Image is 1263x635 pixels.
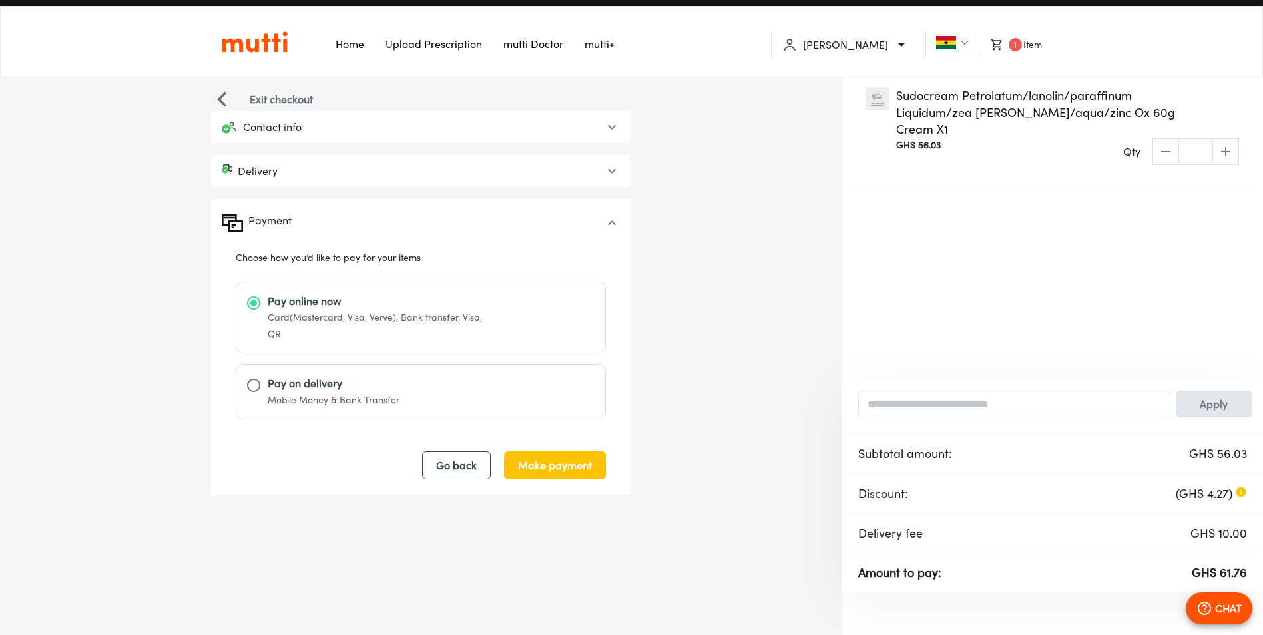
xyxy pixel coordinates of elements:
[268,294,341,308] span: Pay online now
[1192,564,1247,582] p: GHS 61.76
[579,383,599,397] img: Bank Transfer on Delivery
[222,119,238,135] img: Complete Profile
[585,37,615,51] a: Navigates to mutti+ page
[866,87,889,110] img: Sudocream Petrolatum/lanolin/paraffinum Liquidum/zea Mays/aqua/zinc Ox 60g Cream X1
[211,87,318,111] button: Navigate LeftExit checkout
[243,119,302,135] p: Contact info
[1189,445,1247,463] p: GHS 56.03
[1176,485,1247,503] p: ( GHS 4.27 )
[961,39,969,47] img: Dropdown
[490,317,510,331] img: Mastercard
[222,31,288,53] a: Link on the logo navigates to HomePage
[537,300,557,314] img: Vodafone Cash
[513,300,533,314] img: Airtel Money
[1190,525,1247,542] p: GHS 10.00
[556,383,576,397] img: Cash on Delivery
[858,445,952,463] p: Subtotal amount:
[979,33,1041,57] li: Item
[504,451,606,479] button: Make payment
[518,456,592,475] span: Make payment
[222,31,288,53] img: Logo
[896,87,1205,138] p: Sudocream Petrolatum/lanolin/paraffinum Liquidum/zea [PERSON_NAME]/aqua/zinc Ox 60g Cream X1
[1215,600,1242,616] p: CHAT
[222,212,243,234] img: PaymentIcon
[858,564,941,582] p: Amount to pay:
[803,37,888,53] p: [PERSON_NAME]
[211,250,631,495] div: PaymentIconPayment
[1123,144,1140,160] p: Qty
[422,451,491,479] button: Go back
[1009,38,1022,51] span: 1
[248,212,292,234] p: Payment
[211,199,631,247] div: PaymentIconPayment
[858,485,908,503] p: Discount:
[1212,138,1239,165] span: increase
[250,91,313,107] p: Exit checkout
[222,163,232,174] img: DeliveryComplete
[268,312,482,339] span: Card(Mastercard, Visa, Verve), Bank transfer, Visa, QR
[236,282,606,430] div: payment options
[560,300,580,314] img: Visa
[503,37,563,51] a: Navigates to mutti doctor website
[211,155,631,187] div: DeliveryCompleteDelivery
[858,525,923,542] p: Delivery fee
[211,111,631,143] div: Complete ProfileContact info
[1235,486,1247,498] svg: [object Object]
[268,377,342,390] span: Pay on delivery
[238,163,278,179] p: Delivery
[385,37,482,51] a: Navigates to Prescription Upload Page
[268,394,399,405] span: Mobile Money & Bank Transfer
[214,91,230,107] img: Navigate Left
[336,37,364,51] a: Navigates to Home Page
[896,138,941,180] div: GHS 56.03
[236,250,606,266] p: Choose how you’d like to pay for your items
[1186,592,1252,624] button: CHAT
[490,300,510,314] img: MTN Mobile Money
[436,456,477,475] span: Go back
[936,36,956,49] img: Ghana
